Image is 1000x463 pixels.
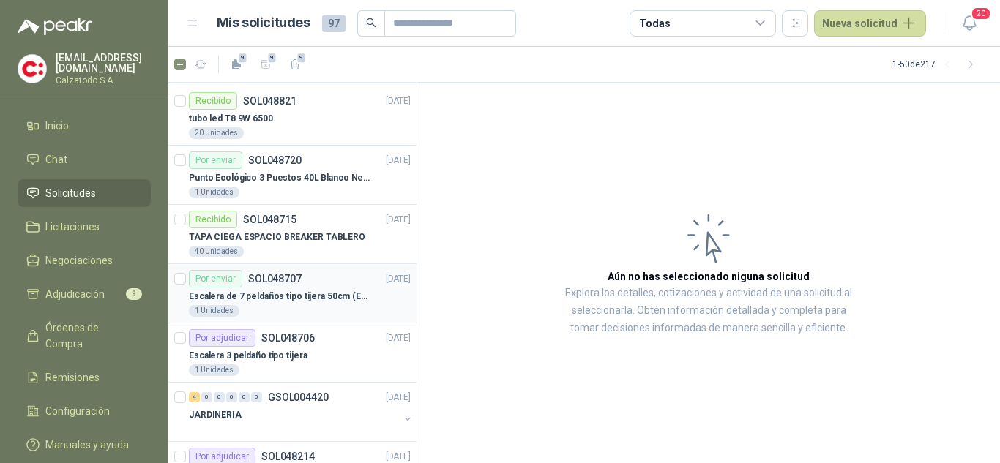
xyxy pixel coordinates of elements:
[45,369,100,385] span: Remisiones
[201,392,212,402] div: 0
[189,246,244,257] div: 40 Unidades
[45,437,129,453] span: Manuales y ayuda
[254,53,277,76] button: 9
[45,151,67,167] span: Chat
[18,431,151,459] a: Manuales y ayuda
[386,213,411,227] p: [DATE]
[168,264,417,323] a: Por enviarSOL048707[DATE] Escalera de 7 peldaños tipo tijera 50cm (En apertura) para que se pueda...
[168,86,417,146] a: RecibidoSOL048821[DATE] tubo led T8 9W 650020 Unidades
[238,52,248,64] span: 9
[168,205,417,264] a: RecibidoSOL048715[DATE] TAPA CIEGA ESPACIO BREAKER TABLERO40 Unidades
[126,288,142,300] span: 9
[248,274,302,284] p: SOL048707
[18,397,151,425] a: Configuración
[45,286,105,302] span: Adjudicación
[189,392,200,402] div: 4
[261,451,315,462] p: SOL048214
[189,171,371,185] p: Punto Ecológico 3 Puestos 40L Blanco Negro Verde Con Tapa
[248,155,302,165] p: SOL048720
[56,76,151,85] p: Calzatodo S.A.
[189,408,242,422] p: JARDINERIA
[225,53,248,76] button: 9
[18,213,151,241] a: Licitaciones
[45,320,137,352] span: Órdenes de Compra
[189,127,244,139] div: 20 Unidades
[956,10,982,37] button: 20
[18,55,46,83] img: Company Logo
[168,323,417,383] a: Por adjudicarSOL048706[DATE] Escalera 3 peldaño tipo tijera1 Unidades
[18,179,151,207] a: Solicitudes
[283,53,307,76] button: 9
[608,268,810,285] h3: Aún no has seleccionado niguna solicitud
[18,280,151,308] a: Adjudicación9
[189,329,255,347] div: Por adjudicar
[189,187,239,198] div: 1 Unidades
[45,118,69,134] span: Inicio
[261,333,315,343] p: SOL048706
[971,7,991,20] span: 20
[18,112,151,140] a: Inicio
[168,146,417,205] a: Por enviarSOL048720[DATE] Punto Ecológico 3 Puestos 40L Blanco Negro Verde Con Tapa1 Unidades
[386,331,411,345] p: [DATE]
[189,364,239,376] div: 1 Unidades
[226,392,237,402] div: 0
[268,392,329,402] p: GSOL004420
[564,285,854,337] p: Explora los detalles, cotizaciones y actividad de una solicitud al seleccionarla. Obtén informaci...
[189,112,273,126] p: tubo led T8 9W 6500
[56,53,151,73] p: [EMAIL_ADDRESS][DOMAIN_NAME]
[45,403,110,419] span: Configuración
[267,52,277,64] span: 9
[214,392,225,402] div: 0
[189,211,237,228] div: Recibido
[189,290,371,304] p: Escalera de 7 peldaños tipo tijera 50cm (En apertura) para que se pueda abrir bien en la bodega
[386,154,411,167] p: [DATE]
[217,12,310,34] h1: Mis solicitudes
[18,18,92,35] img: Logo peakr
[639,15,670,31] div: Todas
[814,10,926,37] button: Nueva solicitud
[189,151,242,169] div: Por enviar
[386,391,411,404] p: [DATE]
[322,15,346,32] span: 97
[18,364,151,391] a: Remisiones
[243,96,296,106] p: SOL048821
[892,53,982,76] div: 1 - 50 de 217
[386,94,411,108] p: [DATE]
[296,52,307,64] span: 9
[18,314,151,358] a: Órdenes de Compra
[239,392,250,402] div: 0
[45,185,96,201] span: Solicitudes
[189,270,242,287] div: Por enviar
[386,272,411,286] p: [DATE]
[366,18,376,28] span: search
[18,146,151,173] a: Chat
[189,230,365,244] p: TAPA CIEGA ESPACIO BREAKER TABLERO
[18,246,151,274] a: Negociaciones
[189,305,239,317] div: 1 Unidades
[243,214,296,225] p: SOL048715
[189,92,237,110] div: Recibido
[45,252,113,268] span: Negociaciones
[45,219,100,235] span: Licitaciones
[189,349,307,363] p: Escalera 3 peldaño tipo tijera
[251,392,262,402] div: 0
[189,388,414,435] a: 4 0 0 0 0 0 GSOL004420[DATE] JARDINERIA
